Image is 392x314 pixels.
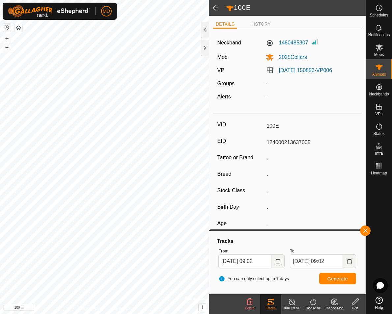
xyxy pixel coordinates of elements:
label: Stock Class [217,186,264,195]
div: Turn Off VP [281,306,302,311]
div: - [263,93,360,101]
button: – [3,43,11,51]
a: Help [366,294,392,312]
label: Alerts [217,94,231,99]
button: + [3,35,11,42]
span: Help [375,306,383,310]
div: Change Mob [323,306,345,311]
div: Edit [345,306,366,311]
label: Tattoo or Brand [217,153,264,162]
div: Tracks [216,237,359,245]
img: Gallagher Logo [8,5,90,17]
label: 1480485307 [266,39,308,47]
button: Choose Date [271,254,285,268]
h2: 100E [226,4,366,12]
span: Infra [375,151,383,155]
button: Reset Map [3,24,11,32]
li: HISTORY [248,21,273,28]
button: Generate [319,273,356,284]
span: Mobs [374,53,384,57]
label: EID [217,137,264,145]
span: Schedules [370,13,388,17]
span: Delete [245,306,255,310]
div: Choose VP [302,306,323,311]
span: You can only select up to 7 days [218,275,289,282]
label: From [218,248,285,254]
label: Groups [217,81,235,86]
span: Animals [372,72,386,76]
button: i [199,304,206,311]
label: Birth Day [217,203,264,211]
span: i [202,304,203,310]
span: Neckbands [369,92,389,96]
label: Neckband [217,39,241,47]
label: VID [217,120,264,129]
div: - [263,80,360,88]
span: Generate [327,276,348,281]
span: Status [373,132,384,136]
span: 2025Collars [274,54,307,60]
span: Heatmap [371,171,387,175]
a: [DATE] 150856-VP006 [279,67,332,73]
li: DETAILS [213,21,237,29]
a: Privacy Policy [78,305,103,311]
label: To [290,248,356,254]
button: Choose Date [343,254,356,268]
span: VPs [375,112,382,116]
div: Tracks [260,306,281,311]
a: Contact Us [111,305,130,311]
label: Mob [217,54,228,60]
span: MO [103,8,110,15]
label: Breed [217,170,264,178]
label: VP [217,67,224,73]
span: Notifications [368,33,390,37]
img: Signal strength [311,38,319,46]
button: Map Layers [14,24,22,32]
label: Age [217,219,264,228]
